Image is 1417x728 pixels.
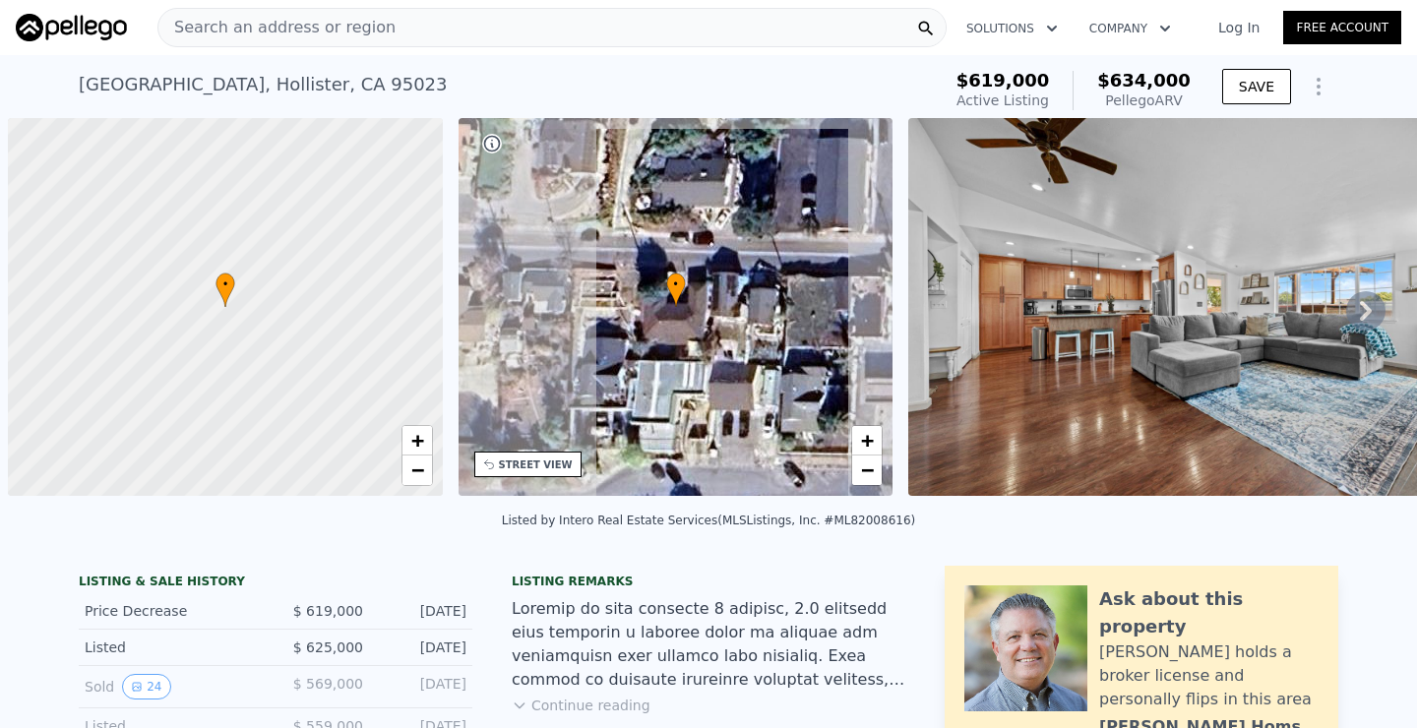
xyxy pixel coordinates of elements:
[1195,18,1283,37] a: Log In
[379,601,466,621] div: [DATE]
[1222,69,1291,104] button: SAVE
[1074,11,1187,46] button: Company
[379,674,466,699] div: [DATE]
[293,639,363,655] span: $ 625,000
[85,637,260,657] div: Listed
[158,16,396,39] span: Search an address or region
[410,457,423,482] span: −
[85,601,260,621] div: Price Decrease
[512,574,905,589] div: Listing remarks
[1097,91,1191,110] div: Pellego ARV
[861,428,874,453] span: +
[85,674,260,699] div: Sold
[1283,11,1401,44] a: Free Account
[499,457,573,472] div: STREET VIEW
[1099,640,1319,711] div: [PERSON_NAME] holds a broker license and personally flips in this area
[216,275,235,293] span: •
[410,428,423,453] span: +
[1299,67,1338,106] button: Show Options
[79,574,472,593] div: LISTING & SALE HISTORY
[402,455,432,485] a: Zoom out
[122,674,170,699] button: View historical data
[956,70,1050,91] span: $619,000
[1099,585,1319,640] div: Ask about this property
[512,696,650,715] button: Continue reading
[79,71,448,98] div: [GEOGRAPHIC_DATA] , Hollister , CA 95023
[402,426,432,455] a: Zoom in
[666,273,686,307] div: •
[666,275,686,293] span: •
[216,273,235,307] div: •
[293,603,363,619] span: $ 619,000
[293,676,363,692] span: $ 569,000
[852,426,882,455] a: Zoom in
[502,514,915,527] div: Listed by Intero Real Estate Services (MLSListings, Inc. #ML82008616)
[951,11,1074,46] button: Solutions
[16,14,127,41] img: Pellego
[512,597,905,692] div: Loremip do sita consecte 8 adipisc, 2.0 elitsedd eius temporin u laboree dolor ma aliquae adm ven...
[956,92,1049,108] span: Active Listing
[1097,70,1191,91] span: $634,000
[379,637,466,657] div: [DATE]
[852,455,882,485] a: Zoom out
[861,457,874,482] span: −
